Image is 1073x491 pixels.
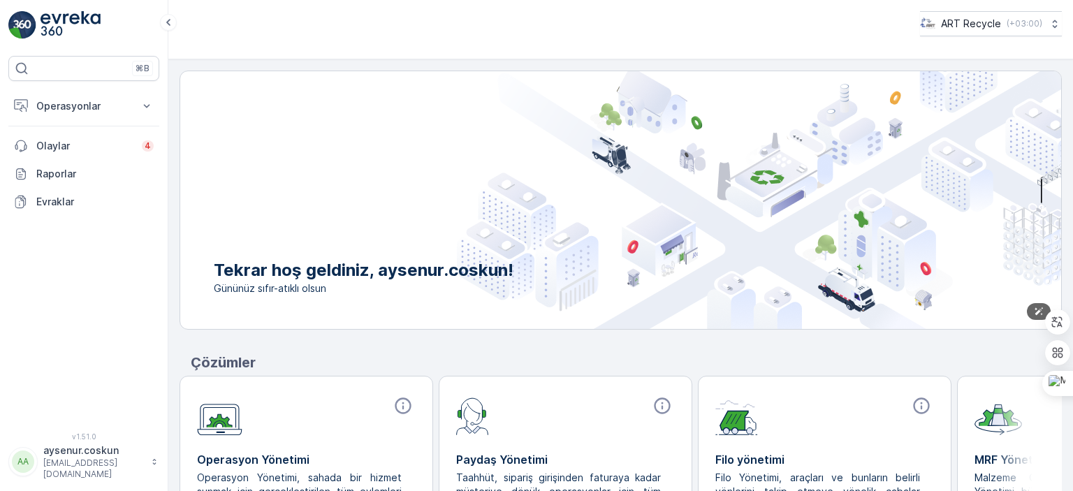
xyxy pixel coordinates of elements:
p: Olaylar [36,139,133,153]
span: v 1.51.0 [8,432,159,441]
img: module-icon [975,396,1022,435]
p: ART Recycle [941,17,1001,31]
button: AAaysenur.coskun[EMAIL_ADDRESS][DOMAIN_NAME] [8,444,159,480]
div: AA [12,450,34,473]
p: 4 [145,140,151,152]
a: Evraklar [8,188,159,216]
p: Paydaş Yönetimi [456,451,675,468]
p: Operasyon Yönetimi [197,451,416,468]
img: logo_light-DOdMpM7g.png [41,11,101,39]
p: Raporlar [36,167,154,181]
img: module-icon [715,396,758,435]
button: Operasyonlar [8,92,159,120]
p: Çözümler [191,352,1062,373]
p: ⌘B [136,63,149,74]
img: image_23.png [920,16,935,31]
a: Raporlar [8,160,159,188]
p: [EMAIL_ADDRESS][DOMAIN_NAME] [43,457,144,480]
a: Olaylar4 [8,132,159,160]
p: Operasyonlar [36,99,131,113]
p: Tekrar hoş geldiniz, aysenur.coskun! [214,259,513,281]
p: ( +03:00 ) [1007,18,1042,29]
p: Evraklar [36,195,154,209]
img: logo [8,11,36,39]
img: module-icon [456,396,489,435]
p: aysenur.coskun [43,444,144,457]
p: Filo yönetimi [715,451,934,468]
span: Gününüz sıfır-atıklı olsun [214,281,513,295]
button: ART Recycle(+03:00) [920,11,1062,36]
img: module-icon [197,396,242,436]
img: city illustration [457,71,1061,329]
